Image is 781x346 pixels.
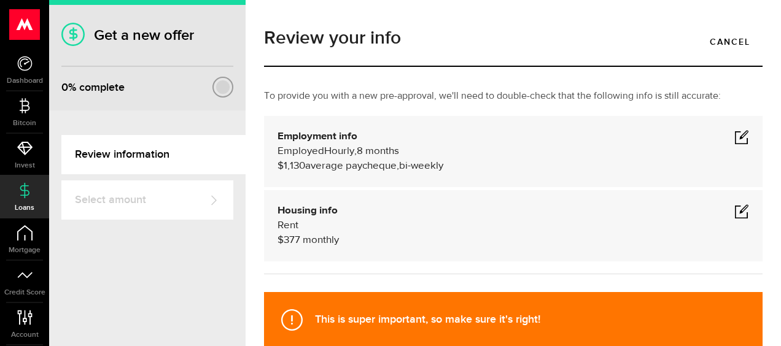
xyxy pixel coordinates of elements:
[278,161,305,171] span: $1,130
[697,29,763,55] a: Cancel
[61,180,233,220] a: Select amount
[305,161,399,171] span: average paycheque,
[264,29,763,47] h1: Review your info
[61,135,246,174] a: Review information
[357,146,399,156] span: 8 months
[278,206,338,216] b: Housing info
[303,235,339,245] span: monthly
[61,81,68,94] span: 0
[278,146,324,156] span: Employed
[354,146,357,156] span: ,
[278,235,284,245] span: $
[315,313,540,326] strong: This is super important, so make sure it's right!
[399,161,443,171] span: bi-weekly
[264,89,763,104] p: To provide you with a new pre-approval, we'll need to double-check that the following info is sti...
[61,26,233,44] h1: Get a new offer
[324,146,354,156] span: Hourly
[278,220,298,231] span: Rent
[284,235,300,245] span: 377
[61,77,125,99] div: % complete
[10,5,47,42] button: Open LiveChat chat widget
[278,131,357,142] b: Employment info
